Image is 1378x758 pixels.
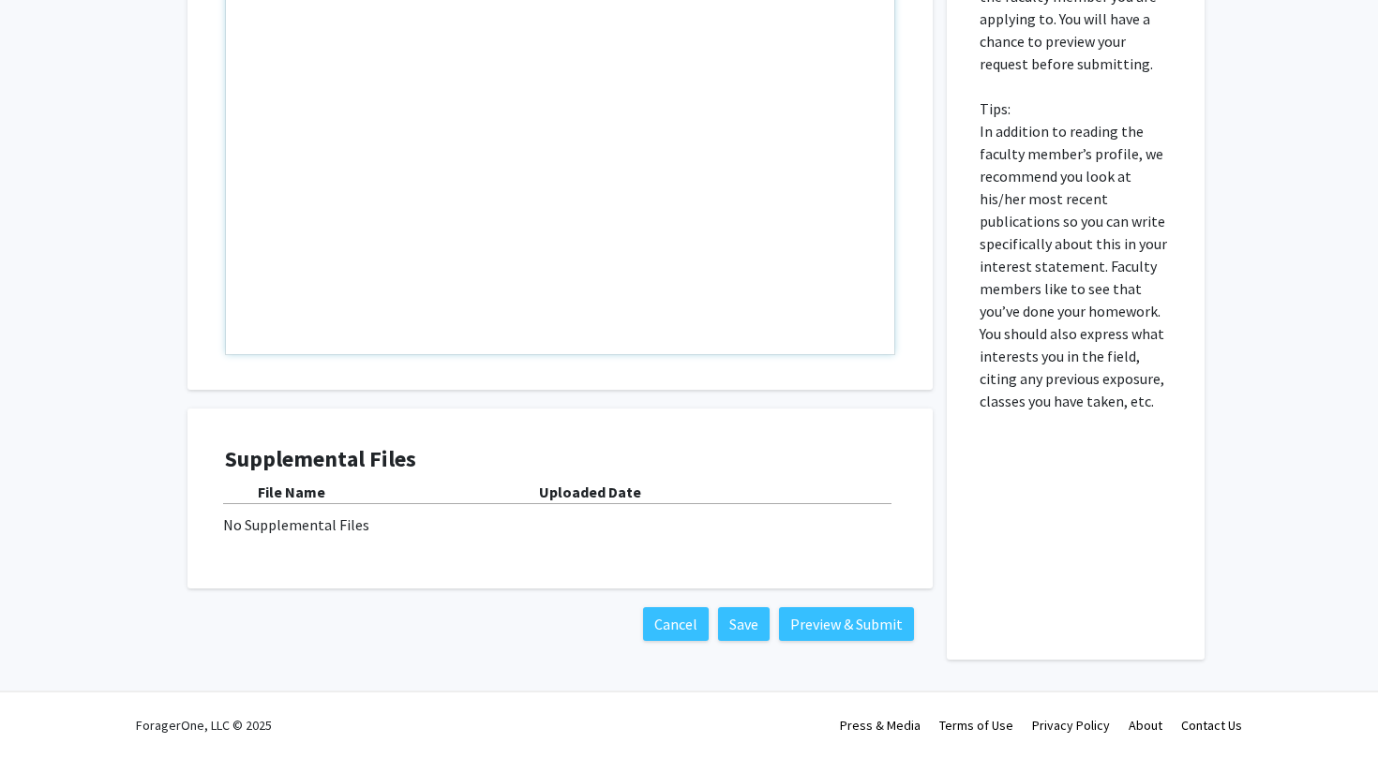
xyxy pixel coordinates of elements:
a: Terms of Use [939,717,1013,734]
h4: Supplemental Files [225,446,895,473]
a: Contact Us [1181,717,1242,734]
a: About [1129,717,1162,734]
div: ForagerOne, LLC © 2025 [136,692,272,758]
a: Privacy Policy [1032,717,1110,734]
iframe: Chat [14,674,80,744]
button: Cancel [643,607,709,641]
button: Save [718,607,770,641]
button: Preview & Submit [779,607,914,641]
b: Uploaded Date [539,483,641,501]
div: No Supplemental Files [223,513,897,536]
a: Press & Media [840,717,921,734]
b: File Name [258,483,325,501]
